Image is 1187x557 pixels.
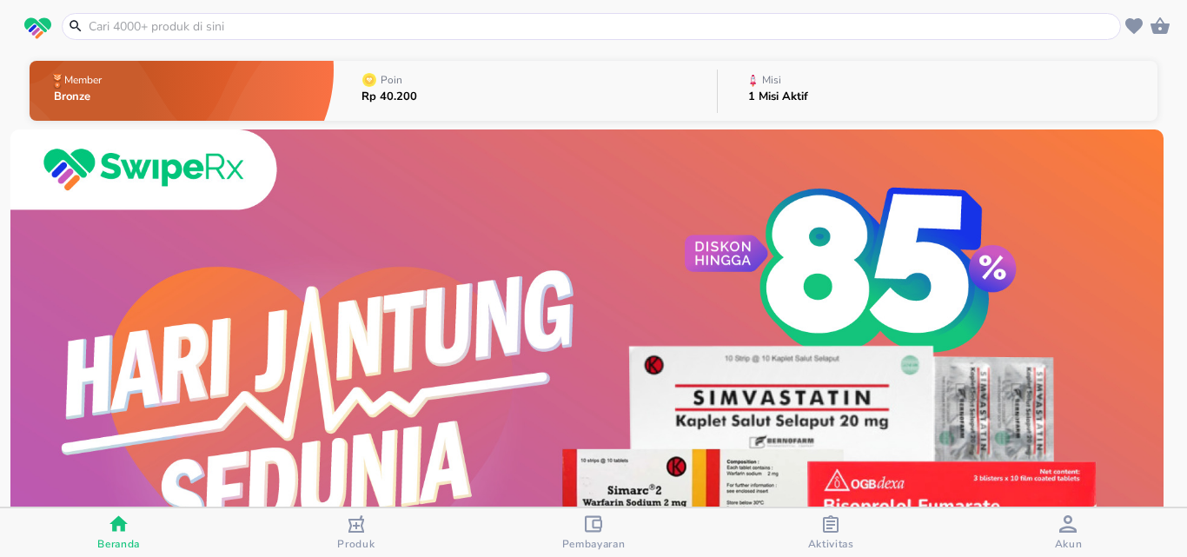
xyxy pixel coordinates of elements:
button: Akun [950,508,1187,557]
p: Misi [762,75,781,85]
button: Produk [237,508,474,557]
button: PoinRp 40.200 [334,56,717,125]
input: Cari 4000+ produk di sini [87,17,1117,36]
p: Member [64,75,102,85]
button: Aktivitas [713,508,950,557]
button: MemberBronze [30,56,334,125]
button: Misi1 Misi Aktif [718,56,1157,125]
p: Poin [381,75,402,85]
span: Akun [1055,537,1083,551]
button: Pembayaran [474,508,712,557]
img: logo_swiperx_s.bd005f3b.svg [24,17,51,40]
span: Beranda [97,537,140,551]
span: Aktivitas [808,537,854,551]
p: Bronze [54,91,105,103]
p: 1 Misi Aktif [748,91,808,103]
span: Pembayaran [562,537,626,551]
p: Rp 40.200 [361,91,417,103]
span: Produk [337,537,375,551]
